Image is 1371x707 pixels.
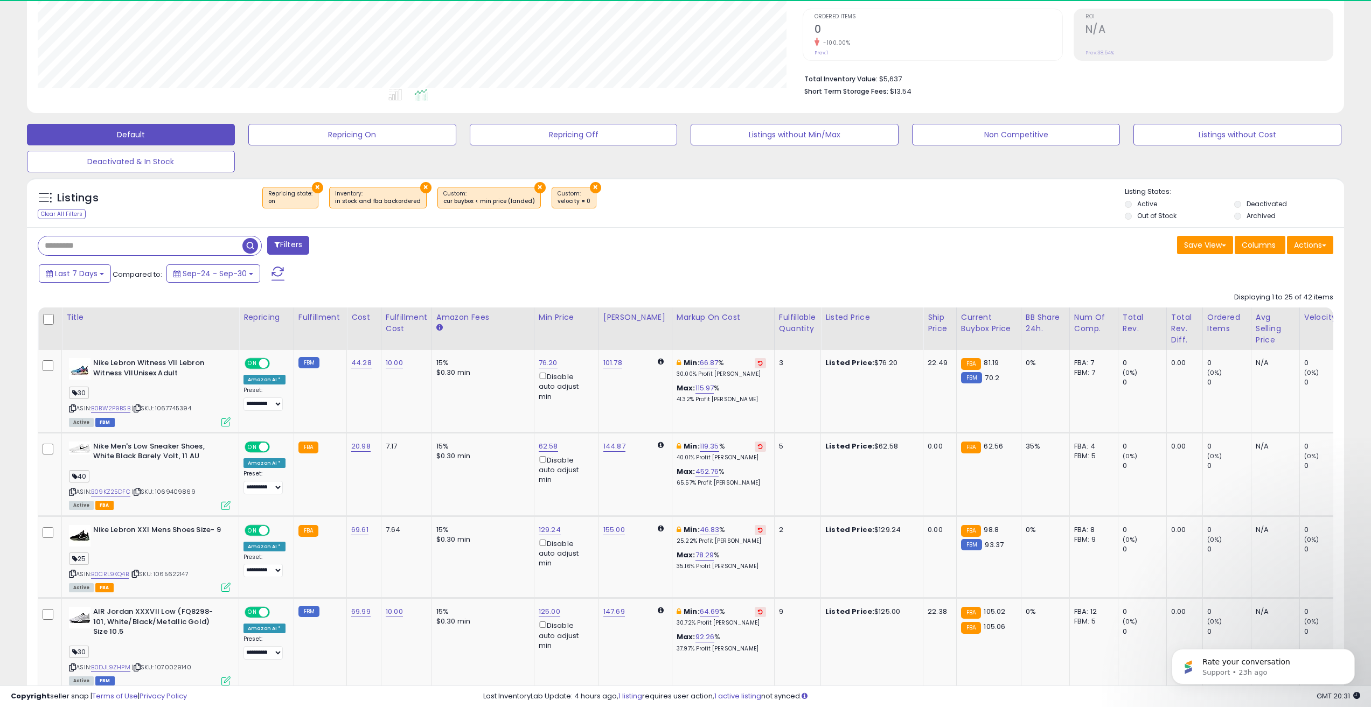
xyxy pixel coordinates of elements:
[1074,525,1110,535] div: FBA: 8
[1074,535,1110,544] div: FBM: 9
[69,418,94,427] span: All listings currently available for purchase on Amazon
[39,264,111,283] button: Last 7 Days
[539,358,558,368] a: 76.20
[1074,312,1113,334] div: Num of Comp.
[335,198,421,205] div: in stock and fba backordered
[436,323,443,333] small: Amazon Fees.
[825,442,915,451] div: $62.58
[539,454,590,485] div: Disable auto adjust min
[1123,607,1166,617] div: 0
[804,72,1325,85] li: $5,637
[819,39,850,47] small: -100.00%
[267,236,309,255] button: Filters
[1026,607,1061,617] div: 0%
[539,312,594,323] div: Min Price
[1304,544,1348,554] div: 0
[677,479,766,487] p: 65.57% Profit [PERSON_NAME]
[961,312,1017,334] div: Current Buybox Price
[436,451,526,461] div: $0.30 min
[700,524,720,535] a: 46.83
[470,124,678,145] button: Repricing Off
[1026,525,1061,535] div: 0%
[11,691,187,702] div: seller snap | |
[677,467,766,487] div: %
[243,312,289,323] div: Repricing
[890,86,911,96] span: $13.54
[1123,312,1162,334] div: Total Rev.
[539,606,560,617] a: 125.00
[386,525,423,535] div: 7.64
[95,418,115,427] span: FBM
[825,441,874,451] b: Listed Price:
[436,607,526,617] div: 15%
[1207,452,1222,460] small: (0%)
[69,646,89,658] span: 30
[243,554,286,578] div: Preset:
[1207,312,1247,334] div: Ordered Items
[268,608,286,617] span: OFF
[268,359,286,368] span: OFF
[815,23,1062,38] h2: 0
[69,470,89,482] span: 40
[298,442,318,453] small: FBA
[351,358,372,368] a: 44.28
[672,307,774,350] th: The percentage added to the cost of goods (COGS) that forms the calculator for Min & Max prices.
[243,387,286,411] div: Preset:
[1123,627,1166,636] div: 0
[825,524,874,535] b: Listed Price:
[57,191,99,206] h5: Listings
[483,691,1360,702] div: Last InventoryLab Update: 4 hours ago, requires user action, not synced.
[815,50,828,56] small: Prev: 1
[95,501,114,510] span: FBA
[677,632,695,642] b: Max:
[91,663,130,672] a: B0DJL9ZHPM
[825,606,874,617] b: Listed Price:
[69,525,231,591] div: ASIN:
[677,632,766,652] div: %
[984,606,1005,617] span: 105.02
[69,501,94,510] span: All listings currently available for purchase on Amazon
[825,358,915,368] div: $76.20
[928,525,948,535] div: 0.00
[1125,187,1344,197] p: Listing States:
[436,358,526,368] div: 15%
[1207,607,1251,617] div: 0
[677,358,766,378] div: %
[443,190,535,206] span: Custom:
[1304,525,1348,535] div: 0
[961,525,981,537] small: FBA
[298,312,342,323] div: Fulfillment
[69,442,231,509] div: ASIN:
[268,198,312,205] div: on
[268,526,286,535] span: OFF
[804,87,888,96] b: Short Term Storage Fees:
[825,312,918,323] div: Listed Price
[1085,14,1333,20] span: ROI
[351,312,377,323] div: Cost
[1242,240,1276,250] span: Columns
[928,312,952,334] div: Ship Price
[695,632,715,642] a: 92.26
[677,563,766,570] p: 35.16% Profit [PERSON_NAME]
[984,621,1005,632] span: 105.06
[714,691,761,701] a: 1 active listing
[961,358,981,370] small: FBA
[243,470,286,494] div: Preset:
[27,151,235,172] button: Deactivated & In Stock
[1256,358,1291,368] div: N/A
[1304,312,1344,323] div: Velocity
[1074,358,1110,368] div: FBA: 7
[436,535,526,544] div: $0.30 min
[1304,377,1348,387] div: 0
[91,404,130,413] a: B0BW2P9BSB
[695,466,719,477] a: 452.76
[1304,535,1319,544] small: (0%)
[684,358,700,368] b: Min:
[38,209,86,219] div: Clear All Filters
[69,607,91,628] img: 412C-K36oXL._SL40_.jpg
[558,190,590,206] span: Custom:
[1123,442,1166,451] div: 0
[539,370,590,402] div: Disable auto adjust min
[1177,236,1233,254] button: Save View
